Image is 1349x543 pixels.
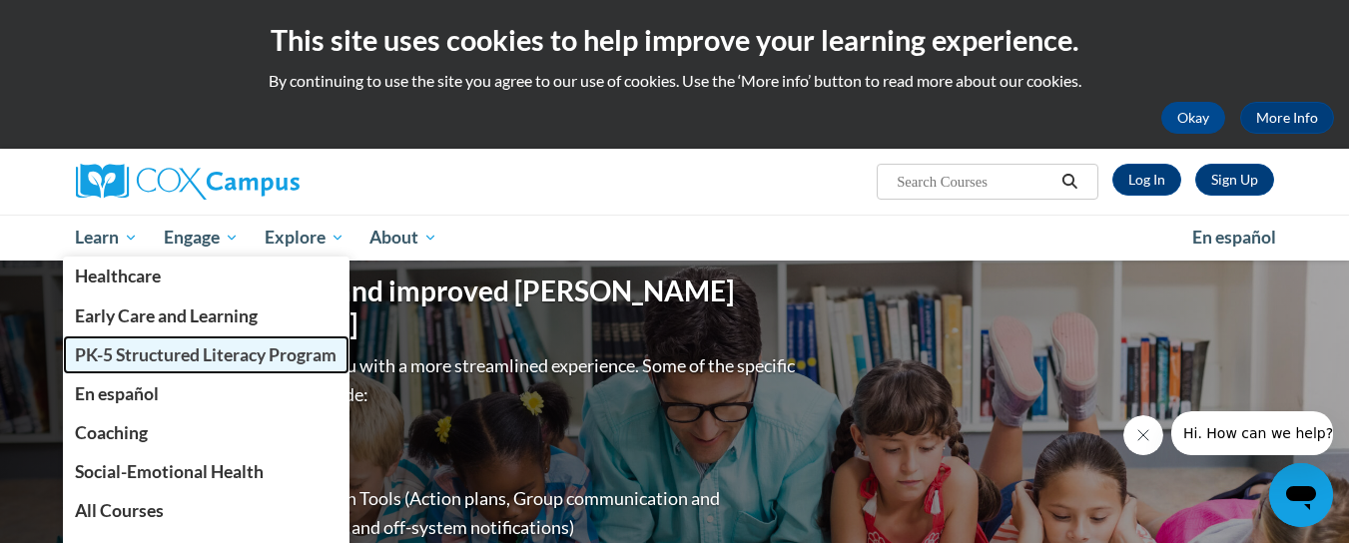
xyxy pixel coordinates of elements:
span: About [369,226,437,250]
span: En español [75,383,159,404]
span: Engage [164,226,239,250]
a: Cox Campus [76,164,455,200]
button: Search [1054,170,1084,194]
span: Social-Emotional Health [75,461,264,482]
a: About [356,215,450,261]
iframe: Close message [1123,415,1163,455]
h2: This site uses cookies to help improve your learning experience. [15,20,1334,60]
span: Early Care and Learning [75,305,258,326]
iframe: Button to launch messaging window [1269,463,1333,527]
a: Explore [252,215,357,261]
a: Early Care and Learning [63,296,350,335]
span: En español [1192,227,1276,248]
li: Greater Device Compatibility [116,455,800,484]
a: All Courses [63,491,350,530]
a: PK-5 Structured Literacy Program [63,335,350,374]
span: Learn [75,226,138,250]
img: Cox Campus [76,164,300,200]
input: Search Courses [895,170,1054,194]
p: Overall, we are proud to provide you with a more streamlined experience. Some of the specific cha... [76,351,800,409]
a: Log In [1112,164,1181,196]
a: More Info [1240,102,1334,134]
a: Healthcare [63,257,350,295]
li: Enhanced Group Collaboration Tools (Action plans, Group communication and collaboration tools, re... [116,484,800,542]
p: By continuing to use the site you agree to our use of cookies. Use the ‘More info’ button to read... [15,70,1334,92]
button: Okay [1161,102,1225,134]
span: Explore [265,226,344,250]
a: Learn [63,215,152,261]
a: En español [63,374,350,413]
a: Engage [151,215,252,261]
iframe: Message from company [1171,411,1333,455]
a: Coaching [63,413,350,452]
span: Healthcare [75,266,161,286]
span: All Courses [75,500,164,521]
a: Register [1195,164,1274,196]
a: Social-Emotional Health [63,452,350,491]
a: En español [1179,217,1289,259]
span: PK-5 Structured Literacy Program [75,344,337,365]
li: Improved Site Navigation [116,426,800,455]
span: Coaching [75,422,148,443]
h1: Welcome to the new and improved [PERSON_NAME][GEOGRAPHIC_DATA] [76,274,800,341]
div: Main menu [46,215,1304,261]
